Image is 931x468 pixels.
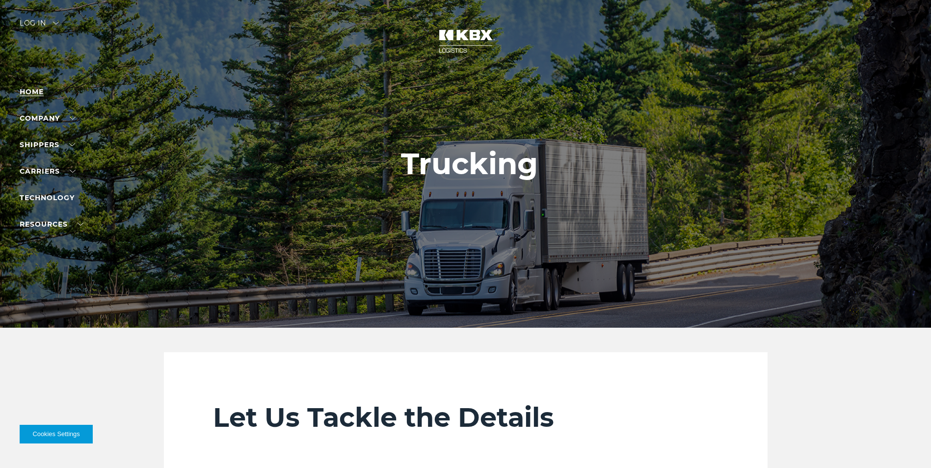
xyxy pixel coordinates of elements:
img: kbx logo [429,20,503,63]
img: arrow [53,22,59,25]
a: RESOURCES [20,220,83,229]
a: Home [20,87,44,96]
a: SHIPPERS [20,140,75,149]
div: Log in [20,20,59,34]
a: Technology [20,193,75,202]
a: Carriers [20,167,76,176]
h1: Trucking [401,147,538,181]
h2: Let Us Tackle the Details [213,401,718,434]
button: Cookies Settings [20,425,93,443]
a: Company [20,114,76,123]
